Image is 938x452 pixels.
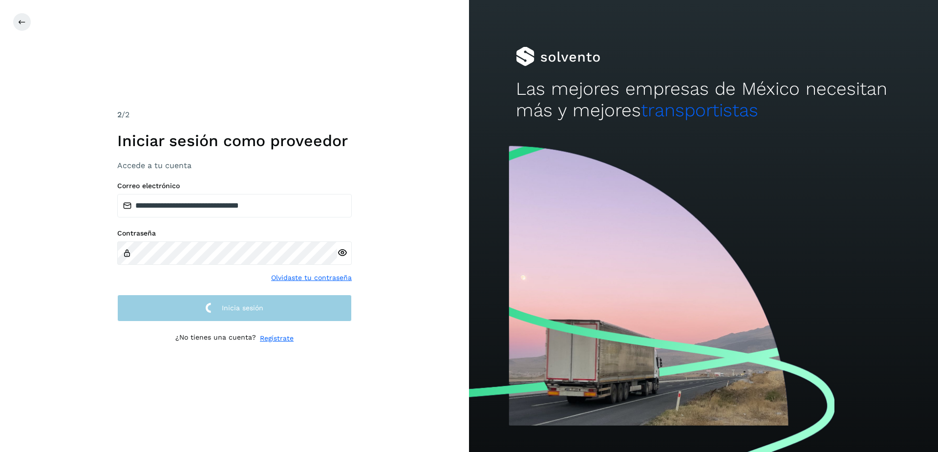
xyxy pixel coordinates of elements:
[641,100,758,121] span: transportistas
[175,333,256,344] p: ¿No tienes una cuenta?
[117,131,352,150] h1: Iniciar sesión como proveedor
[117,109,352,121] div: /2
[117,110,122,119] span: 2
[117,295,352,322] button: Inicia sesión
[222,304,263,311] span: Inicia sesión
[117,182,352,190] label: Correo electrónico
[117,161,352,170] h3: Accede a tu cuenta
[117,229,352,237] label: Contraseña
[516,78,891,122] h2: Las mejores empresas de México necesitan más y mejores
[260,333,294,344] a: Regístrate
[271,273,352,283] a: Olvidaste tu contraseña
